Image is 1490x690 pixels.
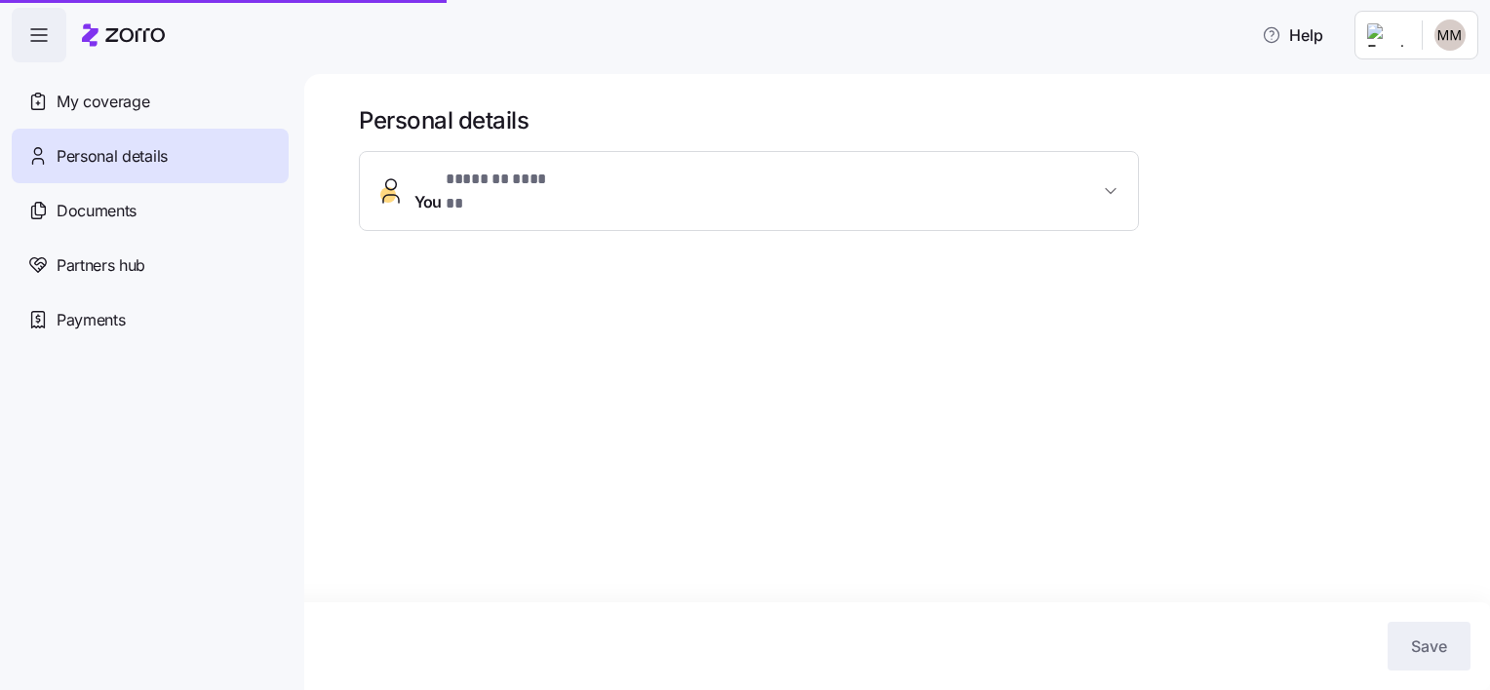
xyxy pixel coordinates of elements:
[12,238,289,292] a: Partners hub
[12,183,289,238] a: Documents
[12,292,289,347] a: Payments
[1388,622,1470,671] button: Save
[57,199,137,223] span: Documents
[1367,23,1406,47] img: Employer logo
[57,308,125,332] span: Payments
[12,129,289,183] a: Personal details
[12,74,289,129] a: My coverage
[1262,23,1323,47] span: Help
[1411,634,1447,658] span: Save
[1246,16,1339,55] button: Help
[414,168,557,214] span: You
[57,144,168,169] span: Personal details
[1434,19,1466,51] img: 50dd7f3008828998aba6b0fd0a9ac0ea
[57,253,145,278] span: Partners hub
[359,105,1463,135] h1: Personal details
[57,90,149,114] span: My coverage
